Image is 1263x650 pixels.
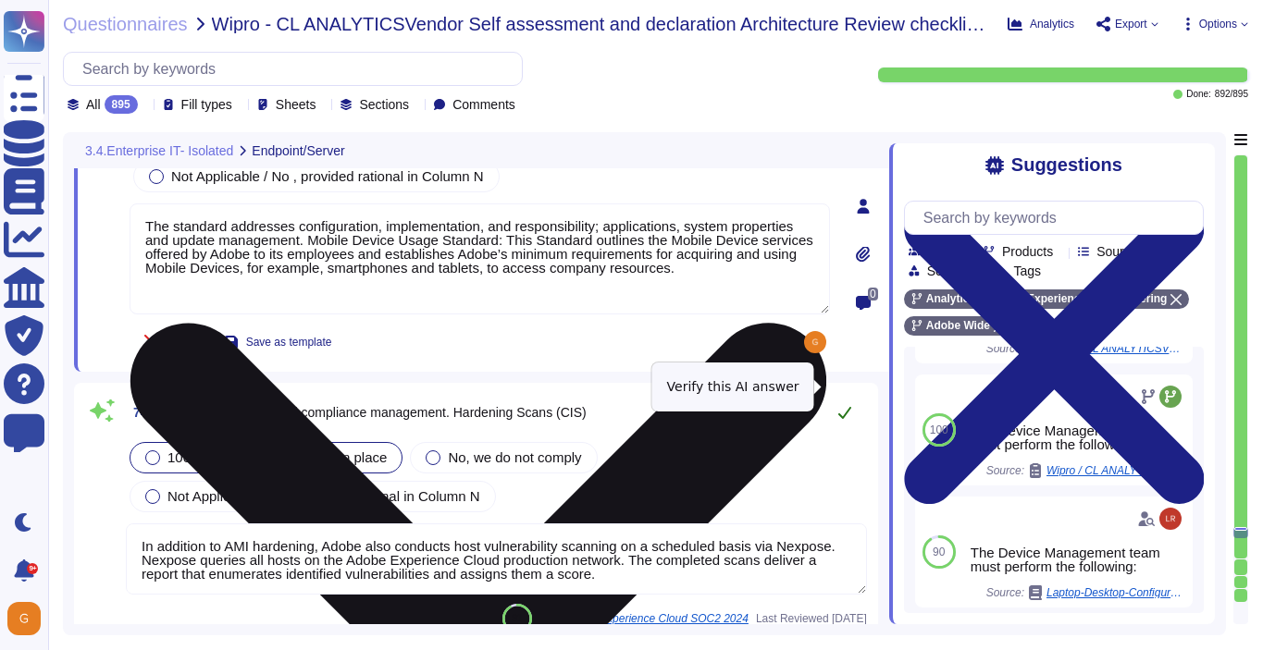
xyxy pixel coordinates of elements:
[181,98,232,111] span: Fill types
[212,15,993,33] span: Wipro - CL ANALYTICSVendor Self assessment and declaration Architecture Review checklist ver 1.7....
[1186,90,1211,99] span: Done:
[4,598,54,639] button: user
[933,546,945,558] span: 90
[868,288,878,300] span: 0
[1115,18,1147,30] span: Export
[986,585,1185,600] span: Source:
[359,98,409,111] span: Sections
[1008,17,1074,31] button: Analytics
[971,546,1185,573] div: The Device Management team must perform the following:
[1046,587,1185,598] span: Laptop-Desktop-Configuration-Standard.pdf
[1030,18,1074,30] span: Analytics
[1199,18,1237,30] span: Options
[452,98,515,111] span: Comments
[804,331,826,353] img: user
[126,523,867,595] textarea: In addition to AMI hardening, Adobe also conducts host vulnerability scanning on a scheduled basi...
[27,563,38,574] div: 9+
[171,168,484,184] span: Not Applicable / No , provided rational in Column N
[73,53,522,85] input: Search by keywords
[105,95,138,114] div: 895
[252,144,344,157] span: Endpoint/Server
[930,424,948,435] span: 100
[1215,90,1248,99] span: 892 / 895
[86,98,101,111] span: All
[276,98,316,111] span: Sheets
[126,406,155,419] span: 749
[130,203,830,314] textarea: The standard addresses configuration, implementation, and responsibility; applications, system pr...
[63,15,188,33] span: Questionnaires
[512,613,522,623] span: 91
[914,202,1203,234] input: Search by keywords
[85,144,233,157] span: 3.4.Enterprise IT- Isolated
[652,362,814,411] div: Verify this AI answer
[1159,508,1182,530] img: user
[7,602,41,635] img: user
